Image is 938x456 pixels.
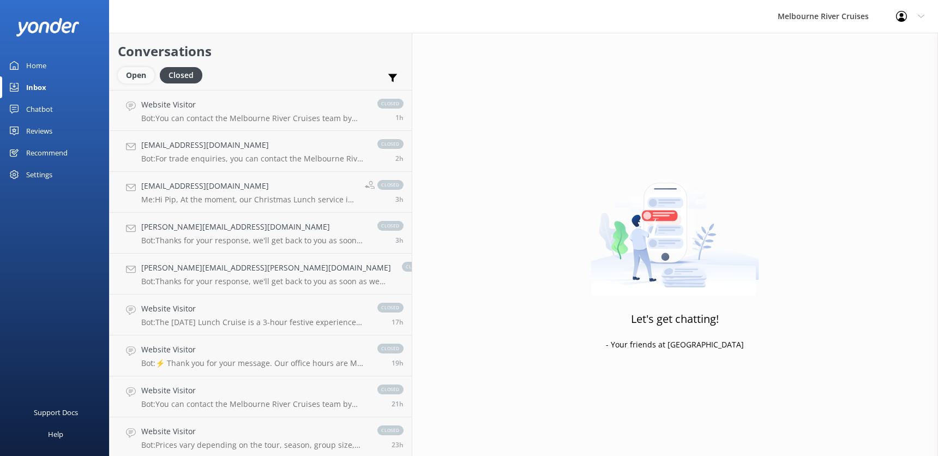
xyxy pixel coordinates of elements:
[377,425,404,435] span: closed
[377,99,404,109] span: closed
[141,221,366,233] h4: [PERSON_NAME][EMAIL_ADDRESS][DOMAIN_NAME]
[110,254,412,295] a: [PERSON_NAME][EMAIL_ADDRESS][PERSON_NAME][DOMAIN_NAME]Bot:Thanks for your response, we'll get bac...
[606,339,744,351] p: - Your friends at [GEOGRAPHIC_DATA]
[26,98,53,120] div: Chatbot
[141,344,366,356] h4: Website Visitor
[392,399,404,409] span: 03:47pm 11-Aug-2025 (UTC +10:00) Australia/Sydney
[141,425,366,437] h4: Website Visitor
[377,221,404,231] span: closed
[402,262,428,272] span: closed
[118,69,160,81] a: Open
[141,358,366,368] p: Bot: ⚡ Thank you for your message. Our office hours are Mon - Fri 9.30am - 5pm. We'll get back to...
[141,139,366,151] h4: [EMAIL_ADDRESS][DOMAIN_NAME]
[141,399,366,409] p: Bot: You can contact the Melbourne River Cruises team by emailing [EMAIL_ADDRESS][DOMAIN_NAME]. V...
[377,344,404,353] span: closed
[110,131,412,172] a: [EMAIL_ADDRESS][DOMAIN_NAME]Bot:For trade enquiries, you can contact the Melbourne River Cruises ...
[26,76,46,98] div: Inbox
[141,317,366,327] p: Bot: The [DATE] Lunch Cruise is a 3-hour festive experience on [DATE], from 12:00pm to 3:00pm alo...
[160,69,208,81] a: Closed
[392,317,404,327] span: 08:01pm 11-Aug-2025 (UTC +10:00) Australia/Sydney
[48,423,63,445] div: Help
[26,164,52,185] div: Settings
[141,303,366,315] h4: Website Visitor
[118,67,154,83] div: Open
[395,113,404,122] span: 11:40am 12-Aug-2025 (UTC +10:00) Australia/Sydney
[591,160,759,296] img: artwork of a man stealing a conversation from at giant smartphone
[141,277,391,286] p: Bot: Thanks for your response, we'll get back to you as soon as we can during opening hours.
[110,213,412,254] a: [PERSON_NAME][EMAIL_ADDRESS][DOMAIN_NAME]Bot:Thanks for your response, we'll get back to you as s...
[377,180,404,190] span: closed
[141,195,357,205] p: Me: Hi Pip, At the moment, our Christmas Lunch service is sold out. However, we do have a waiting...
[141,385,366,397] h4: Website Visitor
[34,401,78,423] div: Support Docs
[377,139,404,149] span: closed
[110,335,412,376] a: Website VisitorBot:⚡ Thank you for your message. Our office hours are Mon - Fri 9.30am - 5pm. We'...
[26,142,68,164] div: Recommend
[395,195,404,204] span: 10:20am 12-Aug-2025 (UTC +10:00) Australia/Sydney
[141,236,366,245] p: Bot: Thanks for your response, we'll get back to you as soon as we can during opening hours.
[141,180,357,192] h4: [EMAIL_ADDRESS][DOMAIN_NAME]
[26,120,52,142] div: Reviews
[141,154,366,164] p: Bot: For trade enquiries, you can contact the Melbourne River Cruises team by emailing [EMAIL_ADD...
[141,440,366,450] p: Bot: Prices vary depending on the tour, season, group size, and fare type. For the most up-to-dat...
[141,113,366,123] p: Bot: You can contact the Melbourne River Cruises team by emailing [EMAIL_ADDRESS][DOMAIN_NAME]. V...
[631,310,719,328] h3: Let's get chatting!
[392,440,404,449] span: 01:50pm 11-Aug-2025 (UTC +10:00) Australia/Sydney
[16,18,79,36] img: yonder-white-logo.png
[110,295,412,335] a: Website VisitorBot:The [DATE] Lunch Cruise is a 3-hour festive experience on [DATE], from 12:00pm...
[377,385,404,394] span: closed
[395,236,404,245] span: 09:41am 12-Aug-2025 (UTC +10:00) Australia/Sydney
[118,41,404,62] h2: Conversations
[392,358,404,368] span: 06:15pm 11-Aug-2025 (UTC +10:00) Australia/Sydney
[110,376,412,417] a: Website VisitorBot:You can contact the Melbourne River Cruises team by emailing [EMAIL_ADDRESS][D...
[110,172,412,213] a: [EMAIL_ADDRESS][DOMAIN_NAME]Me:Hi Pip, At the moment, our Christmas Lunch service is sold out. Ho...
[395,154,404,163] span: 11:25am 12-Aug-2025 (UTC +10:00) Australia/Sydney
[160,67,202,83] div: Closed
[110,90,412,131] a: Website VisitorBot:You can contact the Melbourne River Cruises team by emailing [EMAIL_ADDRESS][D...
[141,262,391,274] h4: [PERSON_NAME][EMAIL_ADDRESS][PERSON_NAME][DOMAIN_NAME]
[26,55,46,76] div: Home
[377,303,404,313] span: closed
[141,99,366,111] h4: Website Visitor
